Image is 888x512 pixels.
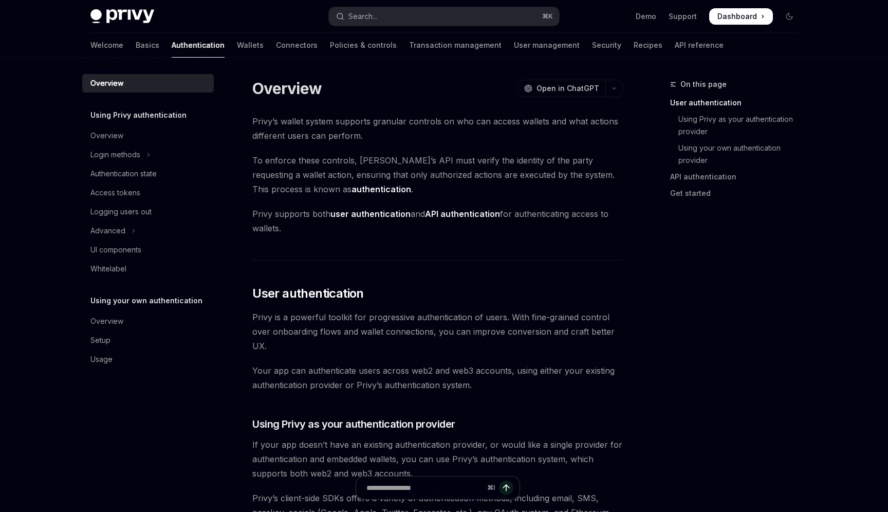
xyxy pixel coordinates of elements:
[252,417,455,431] span: Using Privy as your authentication provider
[781,8,798,25] button: Toggle dark mode
[670,95,806,111] a: User authentication
[90,206,152,218] div: Logging users out
[82,126,214,145] a: Overview
[717,11,757,22] span: Dashboard
[670,111,806,140] a: Using Privy as your authentication provider
[90,353,113,365] div: Usage
[252,310,623,353] span: Privy is a powerful toolkit for progressive authentication of users. With fine-grained control ov...
[90,295,202,307] h5: Using your own authentication
[675,33,724,58] a: API reference
[82,74,214,93] a: Overview
[252,437,623,481] span: If your app doesn’t have an existing authentication provider, or would like a single provider for...
[536,83,599,94] span: Open in ChatGPT
[82,164,214,183] a: Authentication state
[172,33,225,58] a: Authentication
[409,33,502,58] a: Transaction management
[82,241,214,259] a: UI components
[82,312,214,331] a: Overview
[709,8,773,25] a: Dashboard
[499,481,513,495] button: Send message
[634,33,662,58] a: Recipes
[329,7,559,26] button: Open search
[252,114,623,143] span: Privy’s wallet system supports granular controls on who can access wallets and what actions diffe...
[90,9,154,24] img: dark logo
[90,33,123,58] a: Welcome
[670,185,806,202] a: Get started
[514,33,580,58] a: User management
[330,209,411,219] strong: user authentication
[542,12,553,21] span: ⌘ K
[90,263,126,275] div: Whitelabel
[252,363,623,392] span: Your app can authenticate users across web2 and web3 accounts, using either your existing authent...
[82,222,214,240] button: Toggle Advanced section
[82,203,214,221] a: Logging users out
[670,169,806,185] a: API authentication
[90,315,123,327] div: Overview
[237,33,264,58] a: Wallets
[636,11,656,22] a: Demo
[90,187,140,199] div: Access tokens
[517,80,605,97] button: Open in ChatGPT
[90,244,141,256] div: UI components
[82,350,214,369] a: Usage
[348,10,377,23] div: Search...
[351,184,411,194] strong: authentication
[90,109,187,121] h5: Using Privy authentication
[90,149,140,161] div: Login methods
[136,33,159,58] a: Basics
[366,477,483,499] input: Ask a question...
[680,78,727,90] span: On this page
[276,33,318,58] a: Connectors
[669,11,697,22] a: Support
[82,331,214,350] a: Setup
[252,79,322,98] h1: Overview
[425,209,500,219] strong: API authentication
[90,130,123,142] div: Overview
[252,207,623,235] span: Privy supports both and for authenticating access to wallets.
[330,33,397,58] a: Policies & controls
[252,285,364,302] span: User authentication
[90,77,123,89] div: Overview
[670,140,806,169] a: Using your own authentication provider
[90,225,125,237] div: Advanced
[82,260,214,278] a: Whitelabel
[592,33,621,58] a: Security
[90,334,110,346] div: Setup
[252,153,623,196] span: To enforce these controls, [PERSON_NAME]’s API must verify the identity of the party requesting a...
[82,145,214,164] button: Toggle Login methods section
[90,168,157,180] div: Authentication state
[82,184,214,202] a: Access tokens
